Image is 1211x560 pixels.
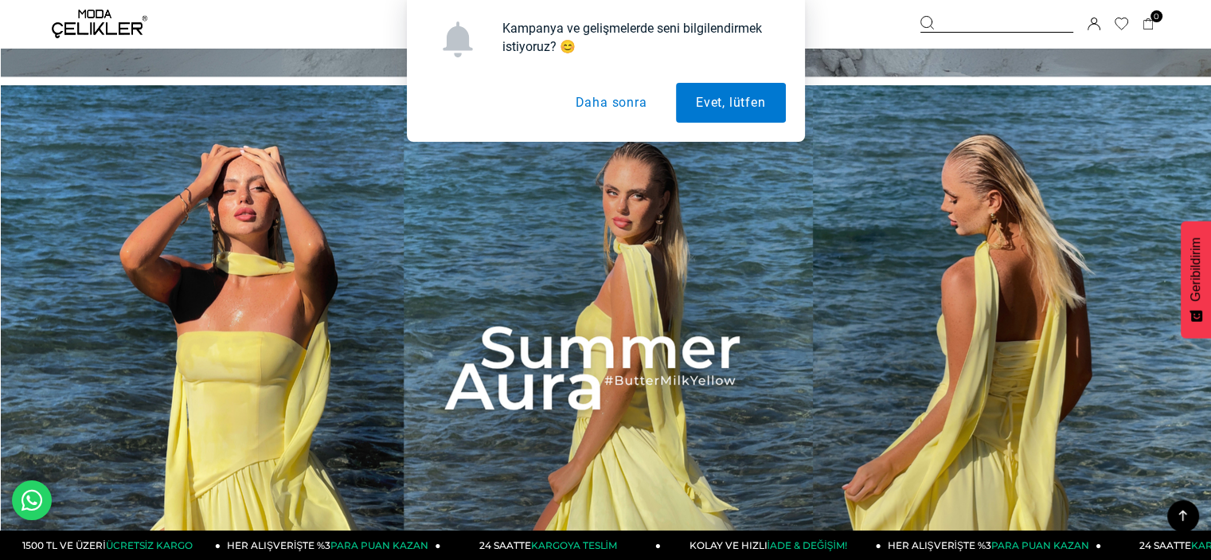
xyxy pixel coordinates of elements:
[881,531,1102,560] a: HER ALIŞVERİŞTE %3PARA PUAN KAZAN
[767,539,846,551] span: İADE & DEĞİŞİM!
[1,531,221,560] a: 1500 TL VE ÜZERİÜCRETSİZ KARGO
[555,83,666,123] button: Daha sonra
[490,19,786,56] div: Kampanya ve gelişmelerde seni bilgilendirmek istiyoruz? 😊
[439,22,475,57] img: notification icon
[106,539,193,551] span: ÜCRETSİZ KARGO
[530,539,616,551] span: KARGOYA TESLİM
[1181,221,1211,339] button: Geribildirim - Show survey
[441,531,662,560] a: 24 SAATTEKARGOYA TESLİM
[676,83,786,123] button: Evet, lütfen
[991,539,1089,551] span: PARA PUAN KAZAN
[1189,237,1203,302] span: Geribildirim
[221,531,441,560] a: HER ALIŞVERİŞTE %3PARA PUAN KAZAN
[330,539,428,551] span: PARA PUAN KAZAN
[661,531,881,560] a: KOLAY VE HIZLIİADE & DEĞİŞİM!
